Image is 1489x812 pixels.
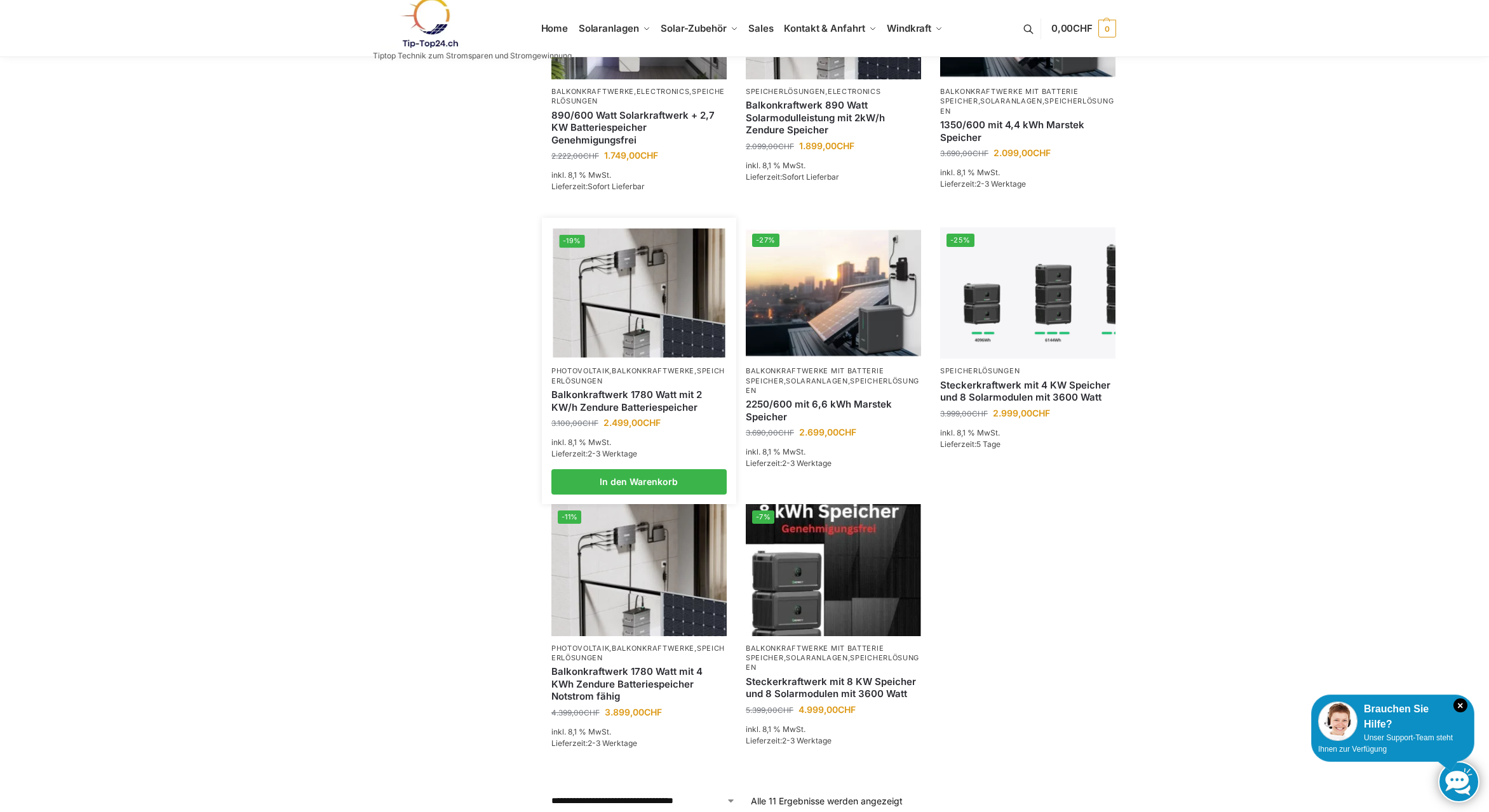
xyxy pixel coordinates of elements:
span: CHF [583,418,598,428]
p: inkl. 8,1 % MwSt. [940,167,1115,178]
a: Photovoltaik [551,366,609,375]
a: Balkonkraftwerk 1780 Watt mit 4 KWh Zendure Batteriespeicher Notstrom fähig [551,665,727,703]
img: Steckerkraftwerk mit 4 KW Speicher und 8 Solarmodulen mit 3600 Watt [940,227,1115,359]
bdi: 2.999,00 [993,408,1050,418]
a: Balkonkraftwerke mit Batterie Speicher [940,87,1078,105]
p: , , [746,366,921,396]
span: CHF [778,705,793,715]
a: Solaranlagen [980,97,1042,105]
bdi: 3.690,00 [940,149,988,158]
a: Steckerkraftwerk mit 8 KW Speicher und 8 Solarmodulen mit 3600 Watt [746,676,921,700]
span: 5 Tage [976,439,1001,449]
a: Balkonkraftwerke [612,644,694,653]
bdi: 3.100,00 [551,418,598,428]
a: 0,00CHF 0 [1051,10,1116,48]
a: -7%Steckerkraftwerk mit 8 KW Speicher und 8 Solarmodulen mit 3600 Watt [746,504,921,636]
a: Electronics [828,87,881,96]
span: CHF [640,150,658,161]
a: Balkonkraftwerk 890 Watt Solarmodulleistung mit 2kW/h Zendure Speicher [746,99,921,136]
bdi: 1.899,00 [799,140,854,151]
bdi: 3.899,00 [605,707,662,717]
i: Schließen [1453,698,1467,712]
span: Lieferzeit: [551,449,637,458]
a: Speicherlösungen [551,87,725,105]
a: Photovoltaik [551,644,609,653]
a: Speicherlösungen [746,87,825,96]
span: CHF [837,140,854,151]
p: inkl. 8,1 % MwSt. [746,446,921,458]
span: Sales [748,22,774,34]
a: 890/600 Watt Solarkraftwerk + 2,7 KW Batteriespeicher Genehmigungsfrei [551,109,727,147]
p: Alle 11 Ergebnisse werden angezeigt [751,794,903,808]
span: CHF [838,704,856,715]
span: CHF [583,151,599,161]
a: Speicherlösungen [940,97,1114,115]
span: Lieferzeit: [746,172,839,182]
span: Sofort Lieferbar [588,182,645,191]
a: Steckerkraftwerk mit 4 KW Speicher und 8 Solarmodulen mit 3600 Watt [940,379,1115,404]
p: inkl. 8,1 % MwSt. [551,726,727,738]
span: Lieferzeit: [940,439,1001,449]
span: 0,00 [1051,22,1093,34]
bdi: 2.099,00 [746,142,794,151]
bdi: 4.999,00 [798,704,856,715]
span: Lieferzeit: [746,736,832,745]
span: CHF [1073,22,1093,34]
a: -25%Steckerkraftwerk mit 4 KW Speicher und 8 Solarmodulen mit 3600 Watt [940,227,1115,359]
span: 2-3 Werktage [782,458,832,468]
span: CHF [584,708,600,717]
a: Balkonkraftwerke mit Batterie Speicher [746,644,884,662]
span: Kontakt & Anfahrt [784,22,865,34]
span: Solaranlagen [579,22,639,34]
span: CHF [1032,408,1050,418]
a: Speicherlösungen [746,376,919,395]
p: , [746,87,921,97]
a: 1350/600 mit 4,4 kWh Marstek Speicher [940,119,1115,143]
span: Lieferzeit: [551,182,645,191]
div: Brauchen Sie Hilfe? [1318,702,1467,732]
bdi: 1.749,00 [604,150,658,161]
span: Lieferzeit: [746,458,832,468]
img: Steckerkraftwerk mit 8 KW Speicher und 8 Solarmodulen mit 3600 Watt [746,504,921,636]
a: -27%Balkonkraftwerk mit Marstek Speicher [746,227,921,359]
span: CHF [643,417,661,428]
a: -19%Zendure-solar-flow-Batteriespeicher für Balkonkraftwerke [553,229,725,357]
p: , , [551,644,727,663]
span: Windkraft [887,22,931,34]
span: 2-3 Werktage [588,449,637,458]
a: 2250/600 mit 6,6 kWh Marstek Speicher [746,398,921,423]
a: Speicherlösungen [551,366,725,385]
p: Tiptop Technik zum Stromsparen und Stromgewinnung [373,52,572,60]
span: Sofort Lieferbar [782,172,839,182]
p: inkl. 8,1 % MwSt. [551,170,727,181]
a: Balkonkraftwerke [551,87,634,96]
bdi: 5.399,00 [746,705,793,715]
img: Customer service [1318,702,1358,741]
span: CHF [778,428,794,437]
p: inkl. 8,1 % MwSt. [746,724,921,735]
span: Solar-Zubehör [661,22,727,34]
p: , , [940,87,1115,116]
span: Lieferzeit: [551,738,637,748]
bdi: 2.699,00 [799,427,856,437]
a: Electronics [637,87,690,96]
a: Solaranlagen [786,376,847,385]
span: CHF [973,149,988,158]
p: inkl. 8,1 % MwSt. [746,160,921,171]
img: Balkonkraftwerk mit Marstek Speicher [746,227,921,359]
a: Speicherlösungen [551,644,725,662]
a: -11%Zendure-solar-flow-Batteriespeicher für Balkonkraftwerke [551,504,727,636]
a: Speicherlösungen [746,653,919,672]
a: Solaranlagen [786,653,847,662]
p: inkl. 8,1 % MwSt. [551,437,727,448]
a: Speicherlösungen [940,366,1020,375]
bdi: 2.222,00 [551,151,599,161]
bdi: 4.399,00 [551,708,600,717]
p: , , [551,366,727,386]
a: In den Warenkorb legen: „Balkonkraftwerk 1780 Watt mit 2 KW/h Zendure Batteriespeicher“ [551,469,727,495]
span: 2-3 Werktage [976,179,1026,189]
bdi: 3.690,00 [746,428,794,437]
a: Balkonkraftwerke mit Batterie Speicher [746,366,884,385]
span: CHF [778,142,794,151]
bdi: 2.099,00 [994,147,1051,158]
